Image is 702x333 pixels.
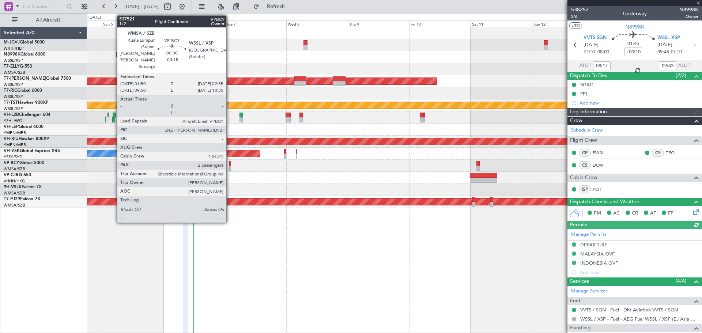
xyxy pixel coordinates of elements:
a: WSSL/XSP [4,58,23,63]
a: N8998KGlobal 6000 [4,52,45,57]
div: ISP [579,185,591,193]
button: All Aircraft [8,14,79,26]
span: T7-PJ29 [4,197,20,201]
div: Sat 11 [471,20,532,27]
a: M-JGVJGlobal 5000 [4,40,45,45]
div: Add new [580,100,698,106]
a: WMSA/SZB [4,70,25,75]
div: FPL [580,91,588,97]
a: YSHL/WOL [4,118,24,124]
span: Handling [570,324,591,332]
span: [DATE] - [DATE] [124,3,159,10]
span: Refresh [261,4,291,9]
a: WIHH/HLP [4,46,24,51]
a: VP-BCYGlobal 5000 [4,161,44,165]
span: PM [594,210,601,217]
a: PCH [593,186,609,193]
a: VH-VSKGlobal Express XRS [4,149,60,153]
span: T7-RIC [4,88,17,93]
span: Dispatch Checks and Weather [570,198,639,206]
div: Underway [623,10,647,18]
button: UTC [569,22,582,29]
a: WSSL/XSP [4,106,23,111]
div: Wed 8 [286,20,348,27]
a: WSSL/XSP [4,82,23,87]
div: CS [652,149,664,157]
div: [DATE] [88,15,101,21]
a: T7-[PERSON_NAME]Global 7500 [4,76,71,81]
span: Cabin Crew [570,174,597,182]
span: VVTS SGN [584,34,607,42]
div: Fri 10 [409,20,471,27]
span: 538252 [571,6,589,14]
div: Thu 9 [348,20,409,27]
button: Refresh [250,1,294,12]
span: N8998K [4,52,20,57]
a: T7-PJ29Falcon 7X [4,197,40,201]
span: Dispatch To-Dos [570,72,607,80]
a: WMSA/SZB [4,190,25,196]
a: T7-RICGlobal 6000 [4,88,42,93]
span: All Aircraft [19,18,77,23]
a: T7-TSTHawker 900XP [4,101,48,105]
a: VH-RIUHawker 800XP [4,137,49,141]
div: Sun 12 [532,20,593,27]
a: VHHH/HKG [4,178,25,184]
span: [DATE] [657,41,672,49]
span: (2/2) [676,72,686,79]
span: T7-[PERSON_NAME] [4,76,46,81]
a: VP-CJRG-650 [4,173,31,177]
span: 01:45 [627,40,639,48]
a: DCW [593,162,609,169]
a: 9H-VSLKFalcon 7X [4,185,42,189]
a: Manage Services [571,288,608,295]
span: Owner [679,14,698,20]
span: AF [650,210,656,217]
div: Sun 5 [102,20,163,27]
span: 9H-VSLK [4,185,22,189]
span: 2/6 [571,14,589,20]
a: VVTS / SGN - Fuel - Dht Aviation VVTS / SGN [580,307,678,313]
a: WSSL / XSP - Fuel - AEG Fuel WSSL / XSP (EJ Asia Only) [580,316,698,322]
a: WMSA/SZB [4,166,25,172]
span: CR [632,210,638,217]
span: VP-BCY [4,161,19,165]
span: Crew [570,117,582,125]
a: VH-L2BChallenger 604 [4,113,50,117]
span: ELDT [671,49,683,56]
span: N8998K [625,23,644,31]
span: (4/4) [676,277,686,285]
a: YSSY/SYD [4,154,22,160]
span: T7-ELLY [4,64,20,69]
a: TEO [666,150,682,156]
span: VH-VSK [4,149,20,153]
a: Schedule Crew [571,127,603,134]
span: FP [668,210,673,217]
span: VP-CJR [4,173,19,177]
a: YMEN/MEB [4,130,26,136]
span: M-JGVJ [4,40,20,45]
div: CS [579,161,591,169]
span: ATOT [579,62,591,69]
span: VH-L2B [4,113,19,117]
div: Mon 6 [163,20,225,27]
span: Services [570,277,589,286]
div: SGAC [580,82,593,88]
input: Trip Number [22,1,64,12]
span: WSSL XSP [657,34,680,42]
a: PWM [593,150,609,156]
span: VH-RIU [4,137,19,141]
span: ALDT [678,62,690,69]
div: Tue 7 [225,20,286,27]
span: N8998K [679,6,698,14]
span: Flight Crew [570,136,597,145]
a: WSSL/XSP [4,94,23,99]
span: [DATE] [584,41,599,49]
a: T7-ELLYG-550 [4,64,32,69]
span: T7-TST [4,101,18,105]
span: ETOT [584,49,596,56]
span: VH-LEP [4,125,19,129]
span: 09:45 [657,49,669,56]
span: AC [613,210,620,217]
span: Fuel [570,297,580,305]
